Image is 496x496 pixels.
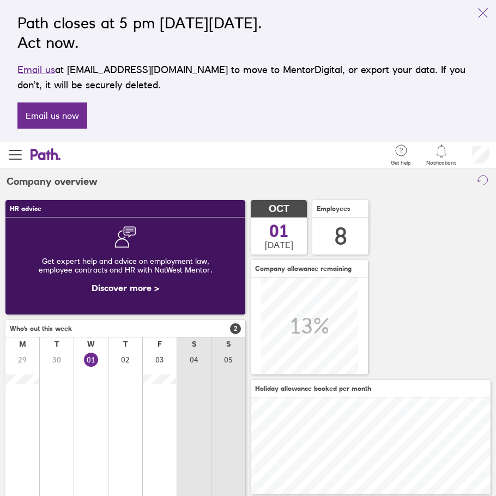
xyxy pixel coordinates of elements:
div: T [123,340,128,348]
span: 01 [269,222,289,240]
a: Discover more > [92,282,159,293]
a: Notifications [426,143,457,166]
div: T [55,340,59,348]
span: OCT [269,203,289,215]
a: Email us now [17,102,87,129]
span: Employees [317,205,350,213]
span: Holiday allowance booked per month [255,385,371,392]
div: M [19,340,26,348]
h2: Path closes at 5 pm [DATE][DATE]. Act now. [17,13,479,52]
span: Get help [391,160,411,166]
div: S [226,340,231,348]
a: Email us [17,64,55,75]
p: at [EMAIL_ADDRESS][DOMAIN_NAME] to move to MentorDigital, or export your data. If you don’t, it w... [17,62,479,93]
span: HR advice [10,205,41,213]
span: 2 [230,323,241,334]
h2: Company overview [7,168,98,195]
span: Company allowance remaining [255,265,352,273]
span: Notifications [426,160,457,166]
div: W [87,340,95,348]
div: Get expert help and advice on employment law, employee contracts and HR with NatWest Mentor. [14,248,237,283]
span: [DATE] [265,240,293,250]
div: 8 [334,222,347,250]
div: F [158,340,162,348]
div: S [192,340,197,348]
span: Who's out this week [10,325,72,332]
